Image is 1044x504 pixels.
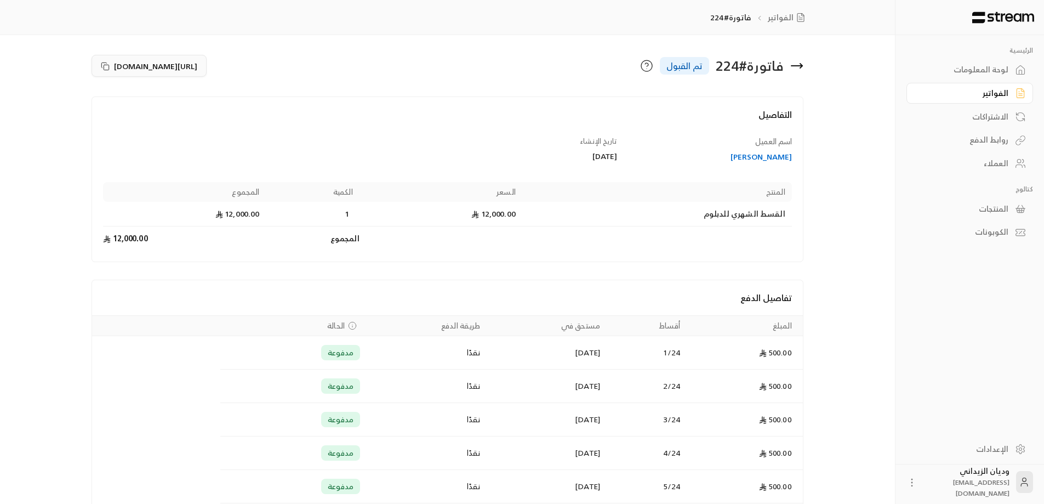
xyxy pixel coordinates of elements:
div: المنتجات [920,203,1008,214]
a: المنتجات [906,198,1033,219]
td: نقدًا [367,470,487,503]
img: Logo [971,12,1035,24]
td: نقدًا [367,437,487,470]
th: أقساط [607,316,687,336]
td: 12,000.00 [360,202,522,226]
span: اسم العميل [755,134,792,148]
td: 3 / 24 [607,403,687,437]
td: نقدًا [367,336,487,370]
table: Products [103,182,792,251]
a: الإعدادات [906,438,1033,460]
a: [PERSON_NAME] [627,151,792,162]
td: 500.00 [687,403,802,437]
a: الكوبونات [906,222,1033,243]
td: [DATE] [487,470,607,503]
th: المنتج [522,182,792,202]
td: القسط الشهري للدبلوم [522,202,792,226]
span: مدفوعة [328,347,353,358]
a: الاشتراكات [906,106,1033,127]
th: المجموع [103,182,266,202]
button: [URL][DOMAIN_NAME] [92,55,207,77]
a: لوحة المعلومات [906,59,1033,81]
td: 12,000.00 [103,226,266,251]
div: العملاء [920,158,1008,169]
div: الفواتير [920,88,1008,99]
td: 12,000.00 [103,202,266,226]
nav: breadcrumb [710,12,809,23]
td: 1 / 24 [607,336,687,370]
p: كتالوج [906,185,1033,194]
td: نقدًا [367,370,487,403]
h4: تفاصيل الدفع [103,291,792,304]
td: [DATE] [487,437,607,470]
a: روابط الدفع [906,129,1033,151]
div: الكوبونات [920,226,1008,237]
th: المبلغ [687,316,802,336]
td: [DATE] [487,370,607,403]
a: الفواتير [768,12,809,23]
p: فاتورة#224 [710,12,751,23]
span: تاريخ الإنشاء [580,135,617,148]
th: طريقة الدفع [367,316,487,336]
span: مدفوعة [328,414,353,425]
div: [DATE] [453,151,617,162]
span: [EMAIL_ADDRESS][DOMAIN_NAME] [953,477,1009,499]
a: العملاء [906,153,1033,174]
span: مدفوعة [328,381,353,392]
div: فاتورة # 224 [716,57,784,75]
h4: التفاصيل [103,108,792,132]
td: [DATE] [487,403,607,437]
span: [URL][DOMAIN_NAME] [114,60,197,72]
span: الحالة [327,320,345,331]
div: وديان الزيداني [924,466,1009,499]
td: 500.00 [687,470,802,503]
a: الفواتير [906,83,1033,104]
td: نقدًا [367,403,487,437]
th: السعر [360,182,522,202]
div: روابط الدفع [920,134,1008,145]
td: 2 / 24 [607,370,687,403]
td: 5 / 24 [607,470,687,503]
th: الكمية [266,182,359,202]
td: 4 / 24 [607,437,687,470]
span: تم القبول [666,59,703,72]
div: الاشتراكات [920,111,1008,122]
p: الرئيسية [906,46,1033,55]
td: 500.00 [687,336,802,370]
span: مدفوعة [328,481,353,492]
th: مستحق في [487,316,607,336]
span: 1 [342,208,353,219]
span: مدفوعة [328,448,353,458]
td: 500.00 [687,370,802,403]
td: المجموع [266,226,359,251]
td: 500.00 [687,437,802,470]
td: [DATE] [487,336,607,370]
div: الإعدادات [920,444,1008,455]
div: لوحة المعلومات [920,64,1008,75]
